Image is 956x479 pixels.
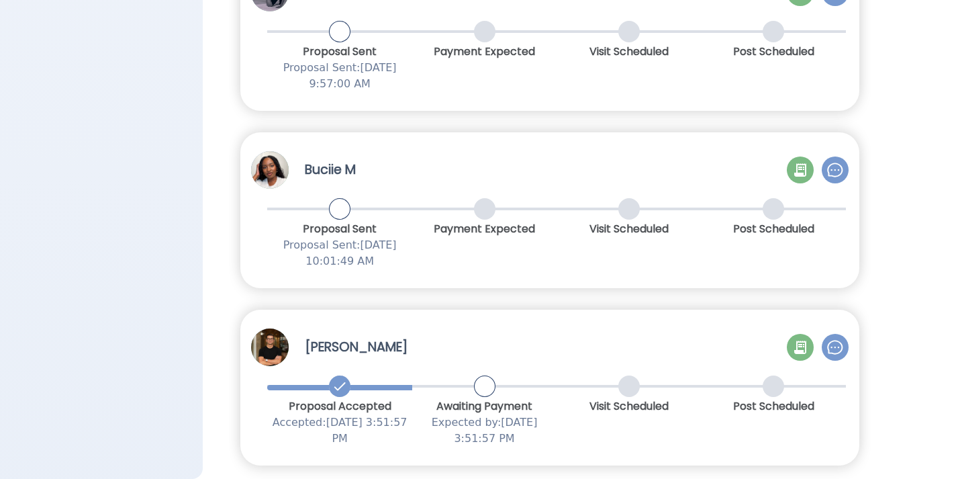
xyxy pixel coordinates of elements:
p: Expected by : [DATE] 3:51:57 PM [412,415,557,447]
img: Profile [251,151,289,189]
p: Accepted: [DATE] 3:51:57 PM [267,415,412,447]
p: Post Scheduled [702,221,846,237]
h3: [PERSON_NAME] [305,338,408,357]
p: Visit Scheduled [557,44,701,60]
p: Visit Scheduled [557,221,701,237]
img: Chat [827,339,843,355]
p: Proposal Sent [267,44,412,60]
img: Profile [251,329,289,366]
p: Payment Expected [412,44,557,60]
img: Chat [827,162,843,178]
h3: Buciie M [305,161,356,179]
p: Payment Expected [412,221,557,237]
p: Proposal Sent [267,221,412,237]
p: Post Scheduled [702,44,846,60]
p: Proposal Accepted [267,398,412,415]
p: Awaiting Payment [412,398,557,415]
p: Post Scheduled [702,398,846,415]
p: Proposal Sent : [DATE] 9:57:00 AM [267,60,412,92]
p: Visit Scheduled [557,398,701,415]
p: Proposal Sent : [DATE] 10:01:49 AM [267,237,412,269]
